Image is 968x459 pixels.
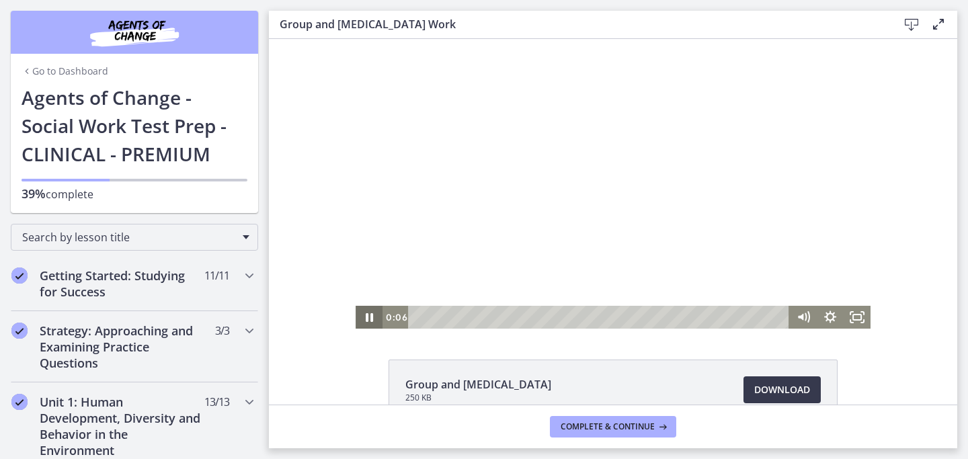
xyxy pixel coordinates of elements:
i: Completed [11,394,28,410]
span: 11 / 11 [204,267,229,284]
button: Complete & continue [550,416,676,437]
span: 3 / 3 [215,323,229,339]
h2: Getting Started: Studying for Success [40,267,204,300]
div: Search by lesson title [11,224,258,251]
img: Agents of Change [54,16,215,48]
button: Show settings menu [548,267,575,290]
a: Download [743,376,821,403]
span: Group and [MEDICAL_DATA] [405,376,551,392]
h3: Group and [MEDICAL_DATA] Work [280,16,877,32]
span: 250 KB [405,392,551,403]
h2: Unit 1: Human Development, Diversity and Behavior in the Environment [40,394,204,458]
h2: Strategy: Approaching and Examining Practice Questions [40,323,204,371]
iframe: Video Lesson [269,39,957,329]
span: Search by lesson title [22,230,236,245]
i: Completed [11,267,28,284]
a: Go to Dashboard [22,65,108,78]
button: Fullscreen [575,267,602,290]
span: Download [754,382,810,398]
i: Completed [11,323,28,339]
h1: Agents of Change - Social Work Test Prep - CLINICAL - PREMIUM [22,83,247,168]
span: 39% [22,185,46,202]
span: 13 / 13 [204,394,229,410]
button: Mute [521,267,548,290]
p: complete [22,185,247,202]
span: Complete & continue [561,421,655,432]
